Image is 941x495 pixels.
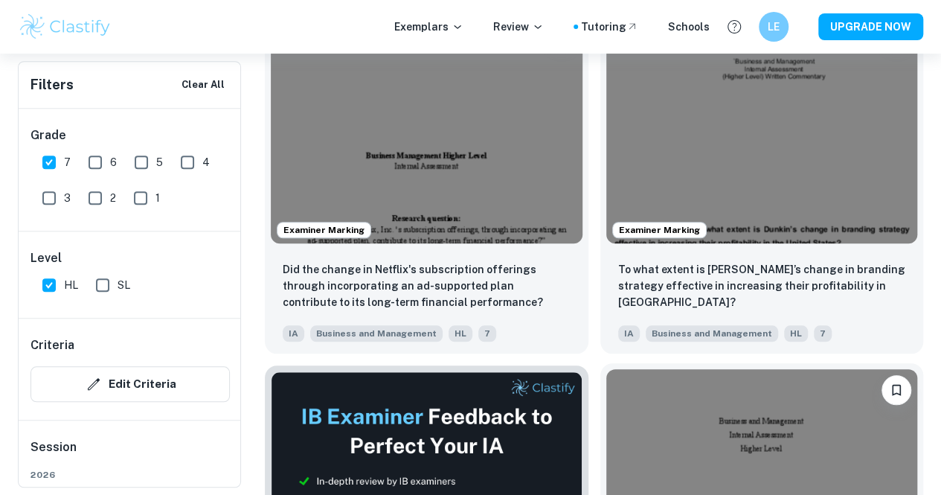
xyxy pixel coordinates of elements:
img: Business and Management IA example thumbnail: To what extent is Dunkin’s change in bra [606,10,918,243]
span: Business and Management [310,325,443,342]
button: Bookmark [881,375,911,405]
span: IA [618,325,640,342]
span: 7 [478,325,496,342]
h6: Grade [30,127,230,144]
p: Review [493,19,544,35]
a: Examiner MarkingBookmarkDid the change in Netflix's subscription offerings through incorporating ... [265,4,588,354]
span: IA [283,325,304,342]
a: Schools [668,19,710,35]
span: HL [449,325,472,342]
span: 7 [64,154,71,170]
span: 2026 [30,468,230,482]
span: 3 [64,190,71,206]
button: UPGRADE NOW [818,13,923,40]
button: Edit Criteria [30,366,230,402]
span: Examiner Marking [277,223,370,237]
h6: Level [30,249,230,267]
a: Examiner MarkingBookmarkTo what extent is Dunkin’s change in branding strategy effective in incre... [600,4,924,354]
button: Help and Feedback [722,14,747,39]
span: Business and Management [646,325,778,342]
h6: LE [765,19,783,35]
a: Tutoring [581,19,638,35]
span: HL [784,325,808,342]
img: Business and Management IA example thumbnail: Did the change in Netflix's subscription [271,10,582,243]
span: 2 [110,190,116,206]
span: 7 [814,325,832,342]
span: 6 [110,154,117,170]
h6: Criteria [30,336,74,354]
button: Clear All [178,74,228,96]
span: 4 [202,154,210,170]
span: 5 [156,154,163,170]
span: 1 [155,190,160,206]
p: Did the change in Netflix's subscription offerings through incorporating an ad-supported plan con... [283,261,571,310]
span: SL [118,277,130,293]
h6: Session [30,438,230,468]
button: LE [759,12,789,42]
h6: Filters [30,74,74,95]
span: HL [64,277,78,293]
p: To what extent is Dunkin’s change in branding strategy effective in increasing their profitabilit... [618,261,906,310]
span: Examiner Marking [613,223,706,237]
p: Exemplars [394,19,463,35]
img: Clastify logo [18,12,112,42]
